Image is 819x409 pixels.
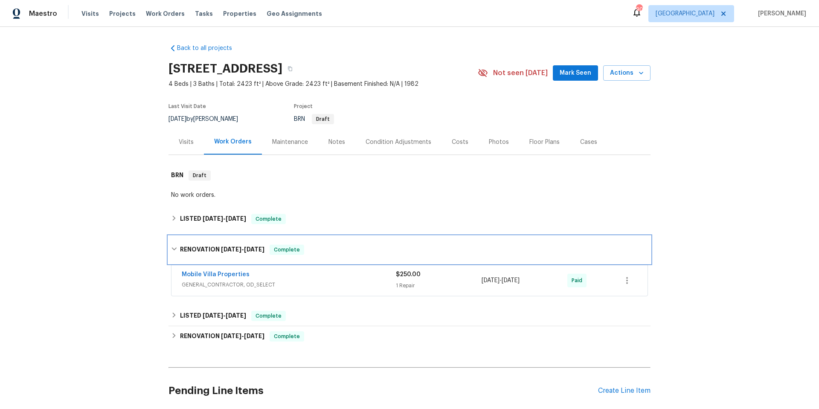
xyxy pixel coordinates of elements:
div: LISTED [DATE]-[DATE]Complete [168,209,651,229]
span: Draft [189,171,210,180]
h2: [STREET_ADDRESS] [168,64,282,73]
span: - [203,313,246,318]
span: Tasks [195,11,213,17]
div: Maintenance [272,138,308,146]
span: [DATE] [203,216,223,222]
span: - [221,246,264,252]
div: Visits [179,138,194,146]
span: [DATE] [168,116,186,122]
h6: LISTED [180,214,246,224]
div: RENOVATION [DATE]-[DATE]Complete [168,236,651,263]
span: Projects [109,9,136,18]
span: $250.00 [396,272,421,278]
button: Copy Address [282,61,298,76]
button: Mark Seen [553,65,598,81]
div: 1 Repair [396,281,482,290]
span: Paid [572,276,586,285]
span: Project [294,104,313,109]
span: Complete [252,312,285,320]
span: Geo Assignments [267,9,322,18]
span: [DATE] [244,246,264,252]
span: Visits [81,9,99,18]
span: Complete [270,332,303,341]
span: Actions [610,68,644,79]
span: [DATE] [226,216,246,222]
span: - [482,276,520,285]
a: Mobile Villa Properties [182,272,250,278]
div: BRN Draft [168,162,651,189]
h6: RENOVATION [180,331,264,342]
span: - [221,333,264,339]
span: - [203,216,246,222]
span: [DATE] [221,333,241,339]
div: Condition Adjustments [366,138,431,146]
span: [DATE] [244,333,264,339]
h6: BRN [171,170,183,181]
span: [DATE] [226,313,246,318]
div: by [PERSON_NAME] [168,114,248,124]
button: Actions [603,65,651,81]
div: No work orders. [171,191,648,199]
span: [DATE] [203,313,223,318]
div: Costs [452,138,468,146]
span: Work Orders [146,9,185,18]
span: Draft [313,117,333,122]
span: 4 Beds | 3 Baths | Total: 2423 ft² | Above Grade: 2423 ft² | Basement Finished: N/A | 1982 [168,80,478,88]
span: [PERSON_NAME] [755,9,806,18]
div: Cases [580,138,597,146]
span: Properties [223,9,256,18]
div: Notes [328,138,345,146]
span: BRN [294,116,334,122]
div: Work Orders [214,137,252,146]
div: RENOVATION [DATE]-[DATE]Complete [168,326,651,347]
span: [GEOGRAPHIC_DATA] [656,9,714,18]
span: Not seen [DATE] [493,69,548,77]
div: Create Line Item [598,387,651,395]
span: [DATE] [482,278,500,283]
span: GENERAL_CONTRACTOR, OD_SELECT [182,280,396,289]
div: 90 [636,5,642,14]
span: Mark Seen [560,68,591,79]
div: LISTED [DATE]-[DATE]Complete [168,306,651,326]
h6: RENOVATION [180,245,264,255]
span: [DATE] [221,246,241,252]
span: Complete [252,215,285,223]
div: Floor Plans [529,138,560,146]
div: Photos [489,138,509,146]
span: [DATE] [502,278,520,283]
span: Last Visit Date [168,104,206,109]
span: Maestro [29,9,57,18]
span: Complete [270,245,303,254]
h6: LISTED [180,311,246,321]
a: Back to all projects [168,44,250,53]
